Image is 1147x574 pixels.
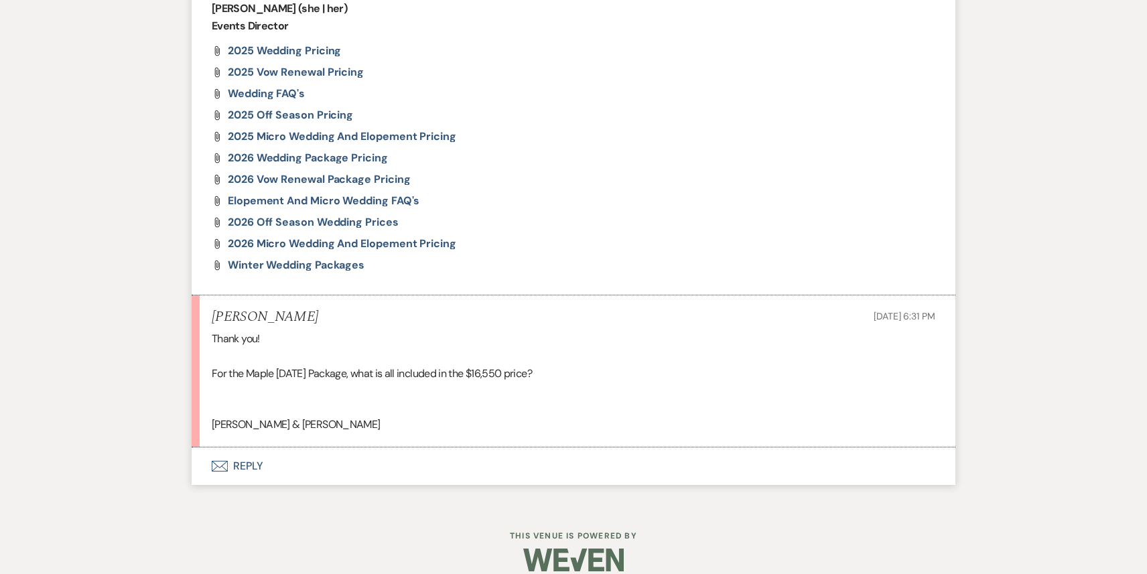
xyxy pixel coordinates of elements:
span: 2025 Off Season Pricing [228,108,353,122]
h5: [PERSON_NAME] [212,309,318,326]
a: 2025 Off Season Pricing [228,110,353,121]
a: 2026 Micro Wedding and Elopement Pricing [228,238,456,249]
a: Elopement and Micro Wedding FAQ's [228,196,419,206]
a: Wedding FAQ's [228,88,305,99]
a: 2025 Micro Wedding and Elopement Pricing [228,131,456,142]
a: 2025 Vow Renewal Pricing [228,67,364,78]
button: Reply [192,447,955,485]
span: 2025 Micro Wedding and Elopement Pricing [228,129,456,143]
span: Elopement and Micro Wedding FAQ's [228,194,419,208]
div: Thank you! For the Maple [DATE] Package, what is all included in the $16,550 price? [PERSON_NAME]... [212,330,935,433]
span: 2026 Micro Wedding and Elopement Pricing [228,236,456,250]
strong: [PERSON_NAME] (she | her) [212,1,347,15]
a: 2025 Wedding Pricing [228,46,341,56]
span: 2026 Off Season Wedding Prices [228,215,399,229]
span: Winter Wedding Packages [228,258,364,272]
a: Winter Wedding Packages [228,260,364,271]
span: 2025 Vow Renewal Pricing [228,65,364,79]
span: Wedding FAQ's [228,86,305,100]
span: [DATE] 6:31 PM [874,310,935,322]
strong: Events Director [212,19,288,33]
span: 2026 Wedding Package Pricing [228,151,388,165]
span: 2026 Vow Renewal Package Pricing [228,172,410,186]
span: 2025 Wedding Pricing [228,44,341,58]
a: 2026 Off Season Wedding Prices [228,217,399,228]
a: 2026 Vow Renewal Package Pricing [228,174,410,185]
a: 2026 Wedding Package Pricing [228,153,388,163]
